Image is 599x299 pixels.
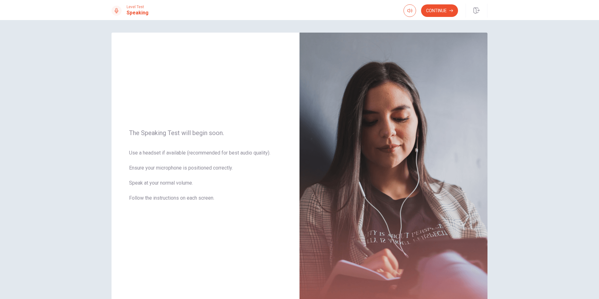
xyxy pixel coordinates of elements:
[421,4,458,17] button: Continue
[127,9,148,17] h1: Speaking
[127,5,148,9] span: Level Test
[129,129,282,137] span: The Speaking Test will begin soon.
[129,149,282,209] span: Use a headset if available (recommended for best audio quality). Ensure your microphone is positi...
